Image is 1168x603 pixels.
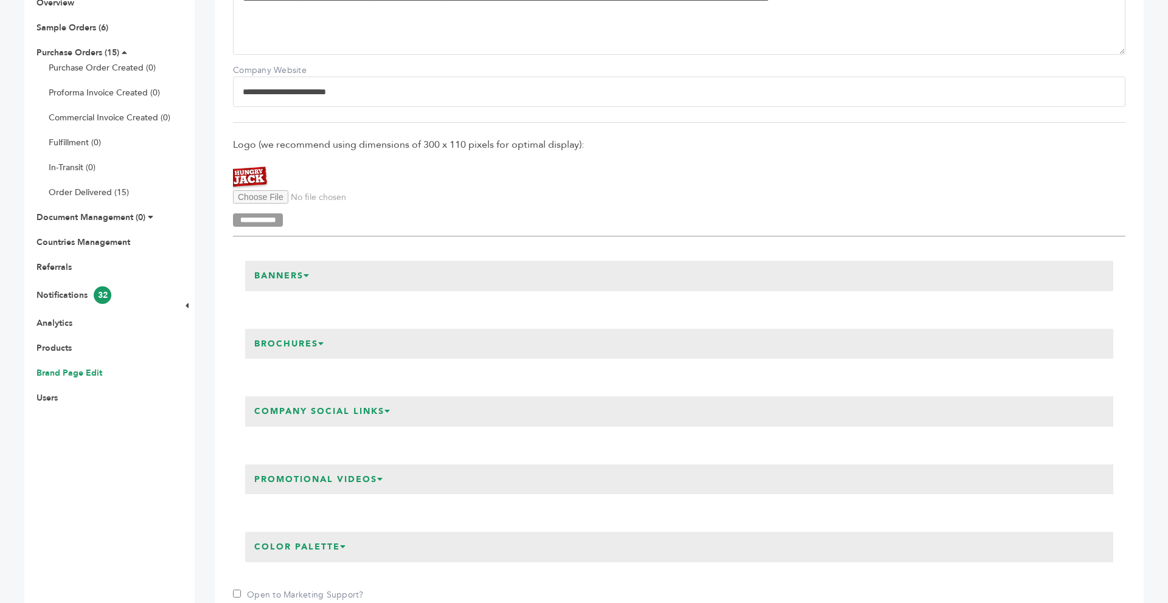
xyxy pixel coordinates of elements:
a: Referrals [36,261,72,273]
a: Notifications32 [36,289,111,301]
a: Purchase Orders (15) [36,47,119,58]
img: Hungry Jack [233,165,269,190]
a: In-Transit (0) [49,162,96,173]
a: Proforma Invoice Created (0) [49,87,160,98]
a: Order Delivered (15) [49,187,129,198]
a: Document Management (0) [36,212,145,223]
a: Commercial Invoice Created (0) [49,112,170,123]
a: Countries Management [36,236,130,248]
a: Sample Orders (6) [36,22,108,33]
a: Purchase Order Created (0) [49,62,156,74]
a: Analytics [36,317,72,329]
a: Brand Page Edit [36,367,102,379]
h3: Brochures [245,329,334,359]
h3: Company Social Links [245,396,400,427]
h3: Color Palette [245,532,356,562]
span: 32 [94,286,111,304]
label: Open to Marketing Support? [233,589,364,601]
span: Logo (we recommend using dimensions of 300 x 110 pixels for optimal display): [233,138,1125,151]
label: Company Website [233,64,318,77]
h3: Banners [245,261,319,291]
a: Fulfillment (0) [49,137,101,148]
a: Users [36,392,58,404]
input: Open to Marketing Support? [233,590,241,598]
a: Products [36,342,72,354]
h3: Promotional Videos [245,464,393,495]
